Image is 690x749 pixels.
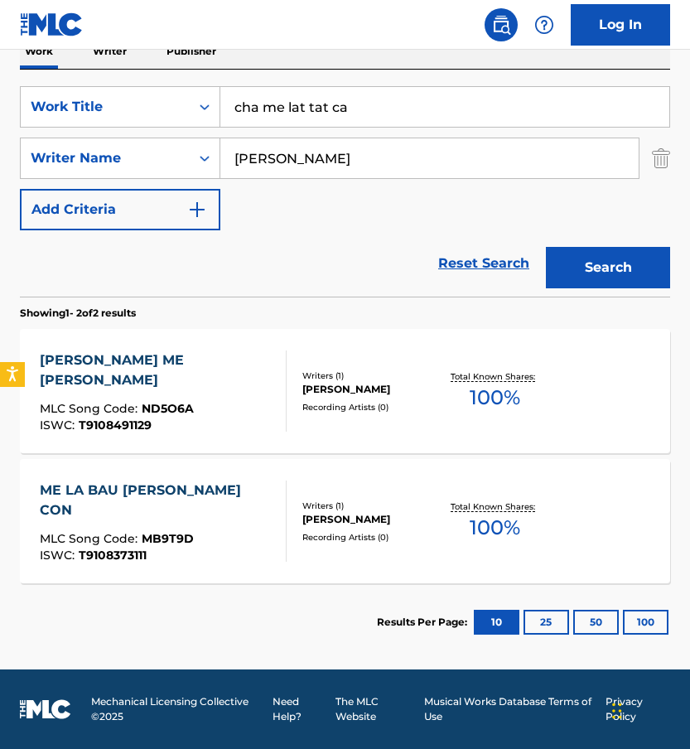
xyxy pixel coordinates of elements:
a: Privacy Policy [606,694,670,724]
span: ND5O6A [142,401,194,416]
iframe: Chat Widget [607,669,690,749]
p: Total Known Shares: [451,370,539,383]
a: Need Help? [273,694,326,724]
img: Delete Criterion [652,138,670,179]
p: Showing 1 - 2 of 2 results [20,306,136,321]
div: Writers ( 1 ) [302,500,441,512]
div: [PERSON_NAME] [302,382,441,397]
span: Mechanical Licensing Collective © 2025 [91,694,263,724]
p: Publisher [162,34,221,69]
button: 25 [524,610,569,635]
button: 100 [623,610,668,635]
img: help [534,15,554,35]
a: The MLC Website [335,694,414,724]
img: MLC Logo [20,12,84,36]
a: Public Search [485,8,518,41]
p: Work [20,34,58,69]
div: Recording Artists ( 0 ) [302,401,441,413]
button: 10 [474,610,519,635]
span: MLC Song Code : [40,401,142,416]
div: Writer Name [31,148,180,168]
div: Recording Artists ( 0 ) [302,531,441,544]
button: 50 [573,610,619,635]
button: Search [546,247,670,288]
span: MLC Song Code : [40,531,142,546]
a: [PERSON_NAME] ME [PERSON_NAME]MLC Song Code:ND5O6AISWC:T9108491129Writers (1)[PERSON_NAME]Recordi... [20,329,670,453]
span: T9108491129 [79,418,152,432]
span: T9108373111 [79,548,147,563]
form: Search Form [20,86,670,297]
div: Drag [612,686,622,736]
span: 100 % [470,513,520,543]
button: Add Criteria [20,189,220,230]
p: Results Per Page: [377,615,471,630]
div: ME LA BAU [PERSON_NAME] CON [40,481,273,520]
img: search [491,15,511,35]
p: Writer [88,34,132,69]
a: Musical Works Database Terms of Use [424,694,596,724]
span: ISWC : [40,418,79,432]
img: logo [20,699,71,719]
a: ME LA BAU [PERSON_NAME] CONMLC Song Code:MB9T9DISWC:T9108373111Writers (1)[PERSON_NAME]Recording ... [20,459,670,583]
div: [PERSON_NAME] [302,512,441,527]
div: Writers ( 1 ) [302,370,441,382]
a: Log In [571,4,670,46]
p: Total Known Shares: [451,500,539,513]
span: 100 % [470,383,520,413]
div: Work Title [31,97,180,117]
img: 9d2ae6d4665cec9f34b9.svg [187,200,207,220]
a: Reset Search [430,245,538,282]
div: Help [528,8,561,41]
span: ISWC : [40,548,79,563]
span: MB9T9D [142,531,194,546]
div: [PERSON_NAME] ME [PERSON_NAME] [40,350,273,390]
